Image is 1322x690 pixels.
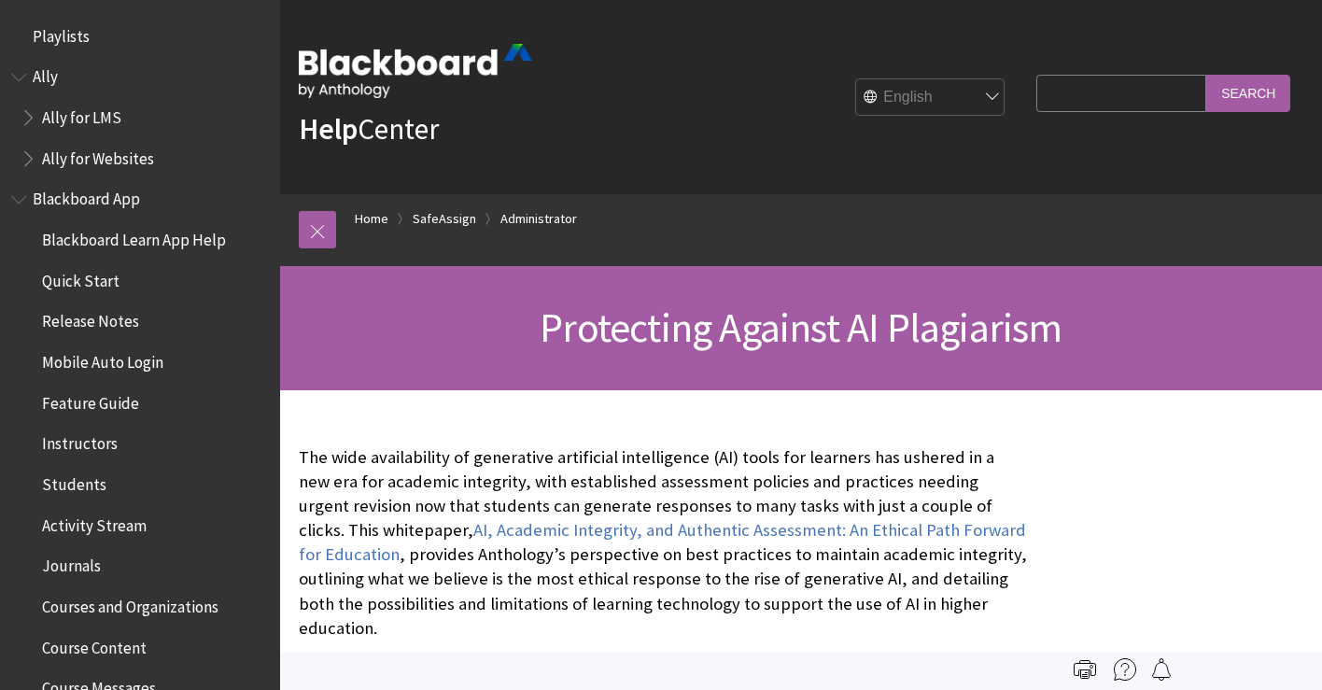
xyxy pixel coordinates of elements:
[42,224,226,249] span: Blackboard Learn App Help
[42,469,106,494] span: Students
[42,346,163,372] span: Mobile Auto Login
[1150,658,1173,681] img: Follow this page
[42,306,139,331] span: Release Notes
[42,387,139,413] span: Feature Guide
[33,62,58,87] span: Ally
[42,591,218,616] span: Courses and Organizations
[1206,75,1290,111] input: Search
[856,79,1006,117] select: Site Language Selector
[500,207,577,231] a: Administrator
[299,44,532,98] img: Blackboard by Anthology
[42,102,121,127] span: Ally for LMS
[33,21,90,46] span: Playlists
[42,429,118,454] span: Instructors
[413,207,476,231] a: SafeAssign
[299,110,439,148] a: HelpCenter
[42,510,147,535] span: Activity Stream
[42,551,101,576] span: Journals
[11,62,269,175] nav: Book outline for Anthology Ally Help
[42,265,120,290] span: Quick Start
[1114,658,1136,681] img: More help
[1074,658,1096,681] img: Print
[42,143,154,168] span: Ally for Websites
[42,632,147,657] span: Course Content
[540,302,1062,353] span: Protecting Against AI Plagiarism
[299,519,1026,566] a: AI, Academic Integrity, and Authentic Assessment: An Ethical Path Forward for Education
[299,110,358,148] strong: Help
[299,445,1027,641] p: The wide availability of generative artificial intelligence (AI) tools for learners has ushered i...
[33,184,140,209] span: Blackboard App
[11,21,269,52] nav: Book outline for Playlists
[355,207,388,231] a: Home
